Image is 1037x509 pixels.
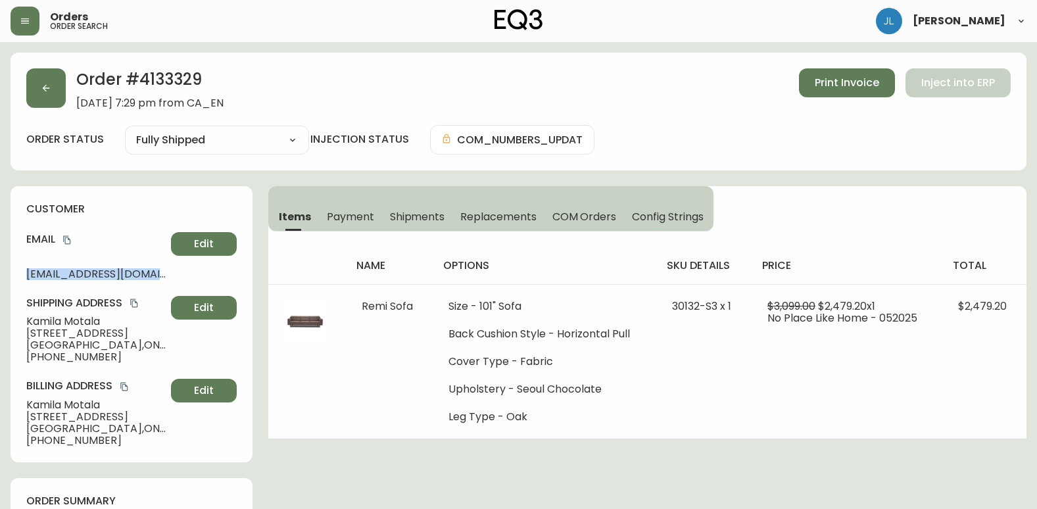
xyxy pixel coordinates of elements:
span: [EMAIL_ADDRESS][DOMAIN_NAME] [26,268,166,280]
h4: injection status [310,132,409,147]
span: Edit [194,237,214,251]
h4: order summary [26,494,237,508]
li: Cover Type - Fabric [448,356,640,368]
button: copy [128,297,141,310]
span: Print Invoice [815,76,879,90]
span: $2,479.20 x 1 [818,299,875,314]
span: Items [279,210,311,224]
h4: total [953,258,1016,273]
span: Remi Sofa [362,299,413,314]
h4: Shipping Address [26,296,166,310]
img: 8d46458f-cada-4904-99b2-b0d0c6d6d6e7.jpg [284,301,326,343]
h2: Order # 4133329 [76,68,224,97]
span: Orders [50,12,88,22]
span: Payment [327,210,374,224]
li: Size - 101" Sofa [448,301,640,312]
span: [PERSON_NAME] [913,16,1005,26]
button: Edit [171,232,237,256]
h4: options [443,258,646,273]
span: Shipments [390,210,445,224]
h4: customer [26,202,237,216]
button: Print Invoice [799,68,895,97]
button: copy [118,380,131,393]
span: Kamila Motala [26,399,166,411]
h4: sku details [667,258,741,273]
span: [DATE] 7:29 pm from CA_EN [76,97,224,109]
h4: Email [26,232,166,247]
span: 30132-S3 x 1 [672,299,731,314]
span: No Place Like Home - 052025 [767,310,917,326]
span: Replacements [460,210,536,224]
li: Back Cushion Style - Horizontal Pull [448,328,640,340]
h4: price [762,258,932,273]
li: Upholstery - Seoul Chocolate [448,383,640,395]
span: [STREET_ADDRESS] [26,327,166,339]
button: Edit [171,379,237,402]
span: Edit [194,383,214,398]
img: logo [494,9,543,30]
button: copy [60,233,74,247]
h4: Billing Address [26,379,166,393]
button: Edit [171,296,237,320]
span: [GEOGRAPHIC_DATA] , ON , K1Y 2C1 , CA [26,423,166,435]
span: Edit [194,301,214,315]
h5: order search [50,22,108,30]
label: order status [26,132,104,147]
span: COM Orders [552,210,617,224]
img: 1c9c23e2a847dab86f8017579b61559c [876,8,902,34]
span: [GEOGRAPHIC_DATA] , ON , K1Y 2C1 , CA [26,339,166,351]
li: Leg Type - Oak [448,411,640,423]
span: $2,479.20 [958,299,1007,314]
span: $3,099.00 [767,299,815,314]
span: [STREET_ADDRESS] [26,411,166,423]
span: Config Strings [632,210,703,224]
span: [PHONE_NUMBER] [26,435,166,447]
h4: name [356,258,422,273]
span: [PHONE_NUMBER] [26,351,166,363]
span: Kamila Motala [26,316,166,327]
